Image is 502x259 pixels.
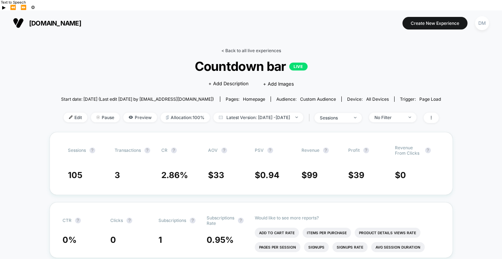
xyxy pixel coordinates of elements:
[190,218,195,223] button: ?
[425,147,431,153] button: ?
[69,115,73,119] img: edit
[255,170,280,180] span: $
[255,215,440,221] p: Would like to see more reports?
[61,96,214,102] span: Start date: [DATE] (Last edit [DATE] by [EMAIL_ADDRESS][DOMAIN_NAME])
[366,96,389,102] span: all devices
[348,147,360,153] span: Profit
[29,19,81,27] span: [DOMAIN_NAME]
[208,170,224,180] span: $
[402,17,468,29] button: Create New Experience
[80,59,422,74] span: Countdown bar
[13,18,24,28] img: Visually logo
[395,170,406,180] span: $
[110,218,123,223] span: Clicks
[263,81,294,87] span: + Add Images
[409,117,411,118] img: end
[89,147,95,153] button: ?
[207,215,234,226] span: Subscriptions Rate
[123,113,157,122] span: Preview
[110,235,116,245] span: 0
[8,4,18,10] button: Previous
[276,96,336,102] div: Audience:
[300,96,336,102] span: Custom Audience
[213,170,224,180] span: 33
[158,235,162,245] span: 1
[395,145,422,156] span: Revenue From Clicks
[475,16,489,30] div: DM
[355,228,420,238] li: Product Details Views Rate
[374,115,403,120] div: No Filter
[354,170,364,180] span: 39
[158,218,186,223] span: Subscriptions
[219,115,223,119] img: calendar
[64,113,87,122] span: Edit
[255,228,299,238] li: Add To Cart Rate
[226,96,265,102] div: Pages:
[161,170,188,180] span: 2.86 %
[208,80,249,87] span: + Add Description
[68,170,82,180] span: 105
[255,242,300,252] li: Pages Per Session
[341,96,394,102] span: Device:
[419,96,441,102] span: Page Load
[332,242,368,252] li: Signups Rate
[400,96,441,102] div: Trigger:
[171,147,177,153] button: ?
[255,147,264,153] span: PSV
[115,170,120,180] span: 3
[96,115,100,119] img: end
[63,218,72,223] span: CTR
[400,170,406,180] span: 0
[267,147,273,153] button: ?
[18,4,29,10] button: Forward
[371,242,425,252] li: Avg Session Duration
[68,147,86,153] span: Sessions
[301,170,318,180] span: $
[166,115,169,119] img: rebalance
[307,113,314,123] span: |
[238,218,244,223] button: ?
[323,147,329,153] button: ?
[115,147,141,153] span: Transactions
[207,235,234,245] span: 0.95 %
[75,218,81,223] button: ?
[303,228,351,238] li: Items Per Purchase
[304,242,329,252] li: Signups
[144,147,150,153] button: ?
[363,147,369,153] button: ?
[289,63,307,71] p: LIVE
[301,147,319,153] span: Revenue
[221,48,281,53] a: < Back to all live experiences
[213,113,303,122] span: Latest Version: [DATE] - [DATE]
[126,218,132,223] button: ?
[295,117,298,118] img: end
[320,115,349,121] div: sessions
[307,170,318,180] span: 99
[29,4,37,10] button: Settings
[348,170,364,180] span: $
[243,96,265,102] span: homepage
[161,147,167,153] span: CR
[63,235,77,245] span: 0 %
[11,17,83,29] button: [DOMAIN_NAME]
[208,147,218,153] span: AOV
[260,170,280,180] span: 0.94
[473,16,491,31] button: DM
[354,117,356,118] img: end
[221,147,227,153] button: ?
[161,113,210,122] span: Allocation: 100%
[91,113,120,122] span: Pause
